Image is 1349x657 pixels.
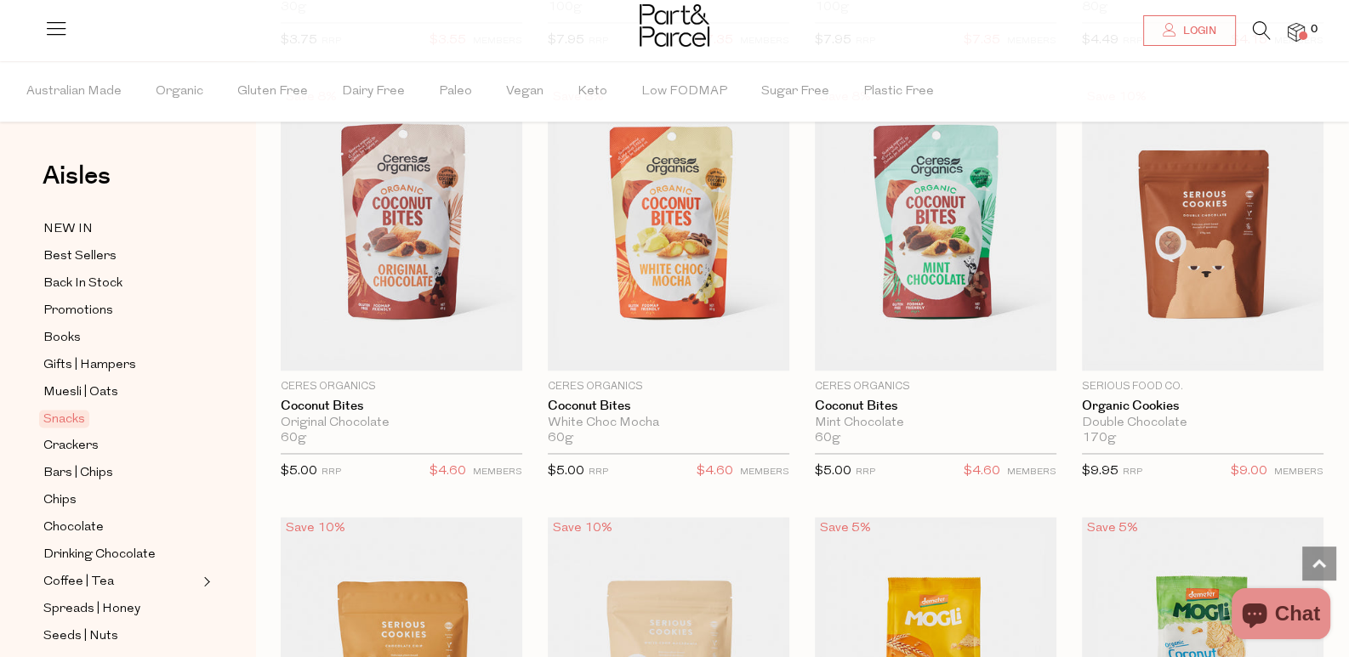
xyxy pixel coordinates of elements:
[43,219,93,240] span: NEW IN
[1274,467,1323,477] small: MEMBERS
[506,62,544,122] span: Vegan
[548,431,573,446] span: 60g
[43,490,77,511] span: Chips
[43,328,81,348] span: Books
[281,399,522,414] a: Coconut Bites
[43,518,104,538] span: Chocolate
[815,465,851,478] span: $5.00
[548,517,618,540] div: Save 10%
[815,517,876,540] div: Save 5%
[43,163,111,206] a: Aisles
[342,62,405,122] span: Dairy Free
[43,274,122,294] span: Back In Stock
[43,598,198,620] a: Spreads | Honey
[1007,467,1056,477] small: MEMBERS
[578,62,607,122] span: Keto
[439,62,472,122] span: Paleo
[43,246,198,267] a: Best Sellers
[43,273,198,294] a: Back In Stock
[43,246,117,267] span: Best Sellers
[761,62,829,122] span: Sugar Free
[43,490,198,511] a: Chips
[43,571,198,592] a: Coffee | Tea
[26,62,122,122] span: Australian Made
[1082,379,1323,394] p: Serious Food Co.
[281,517,350,540] div: Save 10%
[589,467,608,477] small: RRP
[43,355,136,376] span: Gifts | Hampers
[1082,465,1118,478] span: $9.95
[43,544,198,565] a: Drinking Chocolate
[43,301,113,321] span: Promotions
[815,416,1056,431] div: Mint Chocolate
[43,354,198,376] a: Gifts | Hampers
[815,431,840,446] span: 60g
[1082,86,1323,371] img: Organic Cookies
[322,467,341,477] small: RRP
[43,435,198,456] a: Crackers
[641,62,727,122] span: Low FODMAP
[1288,23,1305,41] a: 0
[281,416,522,431] div: Original Chocolate
[43,218,198,240] a: NEW IN
[964,461,1000,483] span: $4.60
[237,62,308,122] span: Gluten Free
[281,431,306,446] span: 60g
[1082,517,1143,540] div: Save 5%
[199,571,211,592] button: Expand/Collapse Coffee | Tea
[39,410,89,428] span: Snacks
[43,545,156,565] span: Drinking Chocolate
[43,572,114,592] span: Coffee | Tea
[548,86,789,371] img: Coconut Bites
[473,467,522,477] small: MEMBERS
[43,599,140,620] span: Spreads | Honey
[1143,15,1236,46] a: Login
[815,379,1056,394] p: Ceres Organics
[548,399,789,414] a: Coconut Bites
[43,327,198,348] a: Books
[1082,399,1323,414] a: Organic Cookies
[1123,467,1142,477] small: RRP
[156,62,203,122] span: Organic
[697,461,733,483] span: $4.60
[43,157,111,195] span: Aisles
[430,461,466,483] span: $4.60
[1227,588,1335,643] inbox-online-store-chat: Shopify online store chat
[43,382,118,403] span: Muesli | Oats
[43,436,99,456] span: Crackers
[815,86,1056,371] img: Coconut Bites
[815,399,1056,414] a: Coconut Bites
[863,62,934,122] span: Plastic Free
[1082,431,1116,446] span: 170g
[281,379,522,394] p: Ceres Organics
[43,626,198,647] a: Seeds | Nuts
[43,300,198,321] a: Promotions
[43,462,198,484] a: Bars | Chips
[43,626,118,647] span: Seeds | Nuts
[640,4,709,47] img: Part&Parcel
[1179,24,1216,38] span: Login
[43,382,198,403] a: Muesli | Oats
[548,465,584,478] span: $5.00
[1082,416,1323,431] div: Double Chocolate
[856,467,875,477] small: RRP
[1306,22,1322,37] span: 0
[43,463,113,484] span: Bars | Chips
[1231,461,1267,483] span: $9.00
[281,86,522,371] img: Coconut Bites
[548,379,789,394] p: Ceres Organics
[43,517,198,538] a: Chocolate
[281,465,317,478] span: $5.00
[740,467,789,477] small: MEMBERS
[548,416,789,431] div: White Choc Mocha
[43,409,198,429] a: Snacks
